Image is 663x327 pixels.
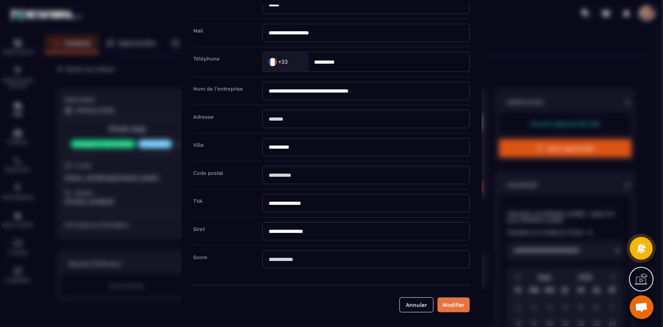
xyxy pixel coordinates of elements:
label: Score [193,254,207,260]
span: +33 [279,58,288,66]
label: Siret [193,226,205,232]
button: Annuler [399,297,433,312]
div: Ouvrir le chat [630,295,654,319]
label: Mail [193,27,203,33]
label: Ville [193,142,204,147]
div: Search for option [262,51,308,72]
img: Country Flag [265,54,281,70]
button: Modifier [437,297,470,312]
label: Téléphone [193,55,220,61]
label: Nom de l'entreprise [193,85,243,91]
input: Search for option [290,56,299,68]
label: Adresse [193,113,214,119]
label: TVA [193,198,203,204]
label: Code postal [193,170,223,176]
